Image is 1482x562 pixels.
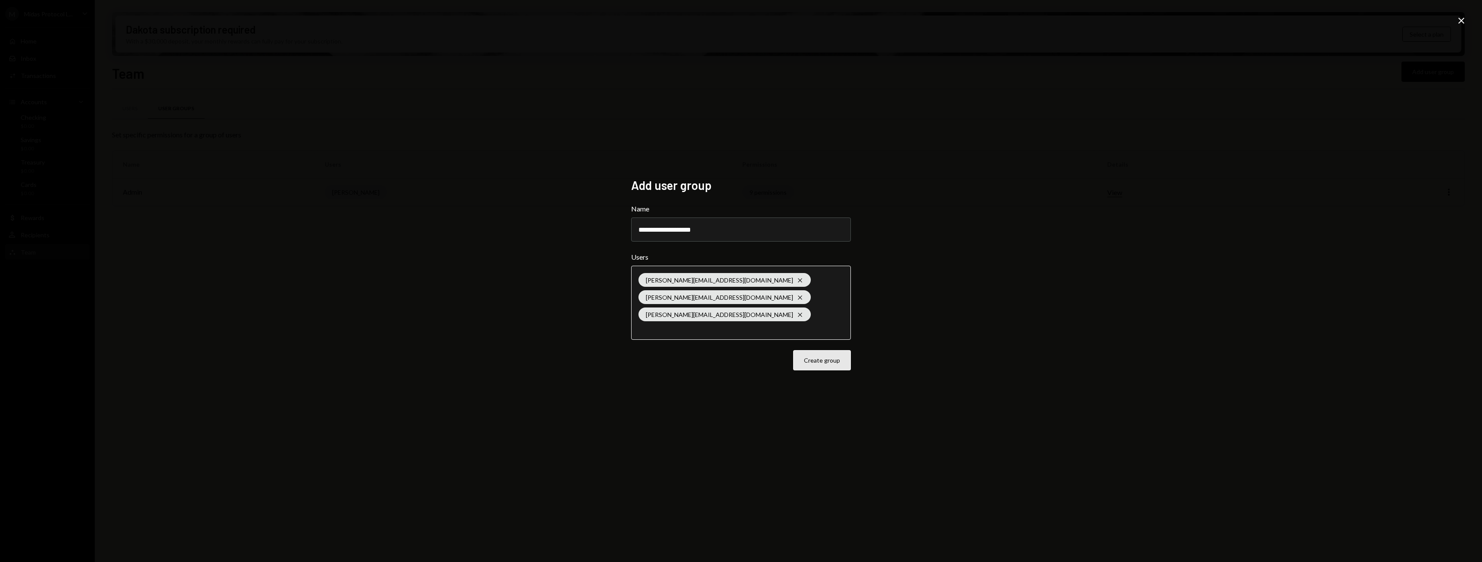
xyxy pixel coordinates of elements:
[638,273,811,287] div: [PERSON_NAME][EMAIL_ADDRESS][DOMAIN_NAME]
[638,290,811,304] div: [PERSON_NAME][EMAIL_ADDRESS][DOMAIN_NAME]
[793,350,851,370] button: Create group
[631,204,851,214] label: Name
[631,177,851,194] h2: Add user group
[638,307,811,321] div: [PERSON_NAME][EMAIL_ADDRESS][DOMAIN_NAME]
[631,252,851,262] label: Users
